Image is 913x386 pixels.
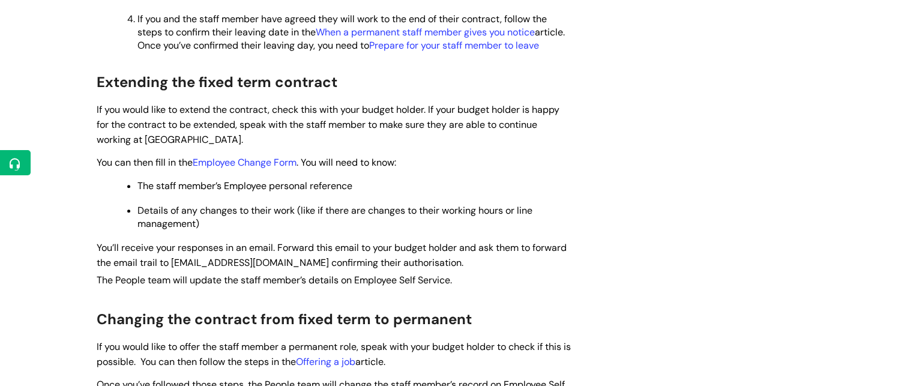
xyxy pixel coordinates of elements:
[296,355,355,368] a: Offering a job
[193,156,297,169] a: Employee Change Form
[316,26,535,38] a: When a permanent staff member gives you notice
[137,179,352,192] span: The staff member’s Employee personal reference
[97,241,567,269] span: You’ll receive your responses in an email. Forward this email to your budget holder and ask them ...
[137,13,565,52] span: If you and the staff member have agreed they will work to the end of their contract, follow the s...
[97,340,571,368] span: If you would like to offer the staff member a permanent role, speak with your budget holder to ch...
[97,73,337,91] span: Extending the fixed term contract
[137,204,532,230] span: Details of any changes to their work (like if there are changes to their working hours or line ma...
[97,310,472,328] span: Changing the contract from fixed term to permanent
[369,39,539,52] a: Prepare for your staff member to leave
[97,274,452,286] span: The People team will update the staff member’s details on Employee Self Service.
[97,156,396,169] span: You can then fill in the . You will need to know:
[97,103,559,146] span: If you would like to extend the contract, check this with your budget holder. If your budget hold...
